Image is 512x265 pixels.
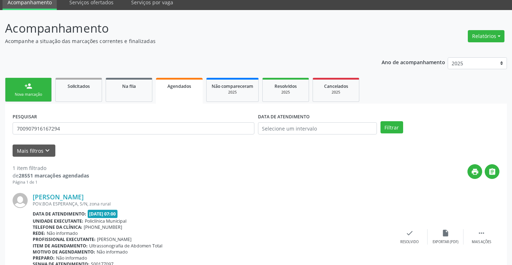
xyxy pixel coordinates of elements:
[56,255,87,261] span: Não informado
[268,90,304,95] div: 2025
[433,240,458,245] div: Exportar (PDF)
[33,249,95,255] b: Motivo de agendamento:
[442,229,449,237] i: insert_drive_file
[97,236,132,242] span: [PERSON_NAME]
[5,19,356,37] p: Acompanhamento
[275,83,297,89] span: Resolvidos
[471,168,479,176] i: print
[324,83,348,89] span: Cancelados
[33,230,45,236] b: Rede:
[472,240,491,245] div: Mais ações
[33,243,88,249] b: Item de agendamento:
[13,145,55,157] button: Mais filtroskeyboard_arrow_down
[33,236,96,242] b: Profissional executante:
[5,37,356,45] p: Acompanhe a situação das marcações correntes e finalizadas
[84,224,122,230] span: [PHONE_NUMBER]
[85,218,126,224] span: Policlínica Municipal
[10,92,46,97] div: Nova marcação
[43,147,51,155] i: keyboard_arrow_down
[13,111,37,122] label: PESQUISAR
[13,179,89,185] div: Página 1 de 1
[478,229,485,237] i: 
[89,243,162,249] span: Ultrassonografia de Abdomen Total
[468,30,504,42] button: Relatórios
[33,201,392,207] div: POV.BOA ESPERANÇA, S/N, zona rural
[13,172,89,179] div: de
[13,122,254,134] input: Nome, CNS
[167,83,191,89] span: Agendados
[33,255,55,261] b: Preparo:
[467,164,482,179] button: print
[212,83,253,89] span: Não compareceram
[212,90,253,95] div: 2025
[33,193,84,201] a: [PERSON_NAME]
[13,164,89,172] div: 1 item filtrado
[318,90,354,95] div: 2025
[24,82,32,90] div: person_add
[19,172,89,179] strong: 28551 marcações agendadas
[488,168,496,176] i: 
[258,122,377,134] input: Selecione um intervalo
[406,229,414,237] i: check
[380,121,403,133] button: Filtrar
[382,57,445,66] p: Ano de acompanhamento
[400,240,419,245] div: Resolvido
[33,211,86,217] b: Data de atendimento:
[33,224,82,230] b: Telefone da clínica:
[68,83,90,89] span: Solicitados
[485,164,499,179] button: 
[88,210,118,218] span: [DATE] 07:00
[47,230,78,236] span: Não informado
[97,249,128,255] span: Não informado
[33,218,83,224] b: Unidade executante:
[13,193,28,208] img: img
[258,111,310,122] label: DATA DE ATENDIMENTO
[122,83,136,89] span: Na fila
